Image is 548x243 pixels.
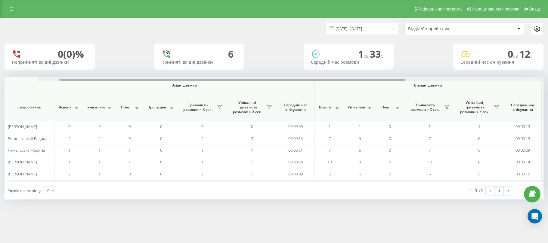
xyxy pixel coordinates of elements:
[508,47,519,60] span: 0
[117,105,132,110] span: Нові
[359,136,361,141] span: 6
[408,26,480,32] div: Відділ/Співробітник
[87,105,105,110] span: Унікальні
[160,159,162,165] span: 0
[478,171,480,177] span: 5
[68,136,70,141] span: 2
[251,159,253,165] span: 1
[228,48,234,60] div: 6
[277,144,314,156] td: 00:00:21
[472,7,519,11] span: Налаштування профілю
[329,136,331,141] span: 7
[359,124,361,129] span: 1
[504,144,542,156] td: 00:00:09
[457,100,492,114] span: Унікальні, тривалість розмови > Х сек.
[277,156,314,168] td: 00:00:24
[329,83,528,88] span: Вихідні дзвінки
[389,124,391,129] span: 0
[504,132,542,144] td: 00:00:13
[378,105,393,110] span: Нові
[181,103,215,112] span: Тривалість розмови > Х сек.
[160,124,162,129] span: 0
[478,159,480,165] span: 8
[317,105,333,110] span: Всього
[160,147,162,153] span: 0
[528,209,542,223] div: Open Intercom Messenger
[201,124,203,129] span: 0
[58,48,84,60] div: 0 (0)%
[418,7,462,11] span: Реферальна програма
[201,159,203,165] span: 1
[370,47,383,60] span: 33
[530,53,533,59] span: c
[201,171,203,177] span: 2
[429,124,431,129] span: 1
[429,136,431,141] span: 7
[98,159,101,165] span: 1
[160,136,162,141] span: 0
[277,121,314,132] td: 00:00:00
[389,147,391,153] span: 0
[98,147,101,153] span: 1
[201,147,203,153] span: 1
[504,168,542,180] td: 00:00:10
[128,147,131,153] span: 1
[98,124,101,129] span: 0
[201,136,203,141] span: 2
[128,159,131,165] span: 1
[128,171,131,177] span: 0
[348,105,365,110] span: Унікальні
[389,171,391,177] span: 0
[8,124,37,129] span: [PERSON_NAME]
[70,83,299,88] span: Вхідні дзвінки
[311,60,387,65] div: Середній час розмови
[161,60,237,65] div: Прийняті вхідні дзвінки
[68,171,70,177] span: 2
[359,147,361,153] span: 6
[364,53,370,59] span: хв
[478,124,480,129] span: 1
[68,124,70,129] span: 0
[509,103,537,112] span: Середній час очікування
[504,156,542,168] td: 00:00:14
[429,147,431,153] span: 7
[495,187,504,195] a: 1
[359,171,361,177] span: 5
[428,159,432,165] span: 10
[68,159,70,165] span: 1
[389,159,391,165] span: 0
[478,136,480,141] span: 6
[460,60,536,65] div: Середній час очікування
[8,147,45,153] span: Нежельська Марина
[281,103,310,112] span: Середній час очікування
[8,171,37,177] span: [PERSON_NAME]
[359,159,361,165] span: 8
[504,121,542,132] td: 00:00:19
[68,147,70,153] span: 1
[277,132,314,144] td: 00:00:14
[98,171,101,177] span: 1
[358,47,370,60] span: 1
[329,171,331,177] span: 5
[57,105,72,110] span: Всього
[160,171,162,177] span: 0
[381,53,383,59] span: c
[128,124,131,129] span: 0
[10,105,49,110] span: Співробітник
[513,53,519,59] span: хв
[12,60,88,65] div: Неприйняті вхідні дзвінки
[98,136,101,141] span: 2
[519,47,533,60] span: 12
[470,187,483,193] div: 1 - 5 з 5
[277,168,314,180] td: 00:00:09
[251,171,253,177] span: 1
[251,147,253,153] span: 1
[327,159,332,165] span: 10
[408,103,442,112] span: Тривалість розмови > Х сек.
[45,188,50,194] div: 10
[429,171,431,177] span: 5
[147,105,167,110] span: Пропущені
[8,159,37,165] span: [PERSON_NAME]
[478,147,480,153] span: 6
[329,124,331,129] span: 1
